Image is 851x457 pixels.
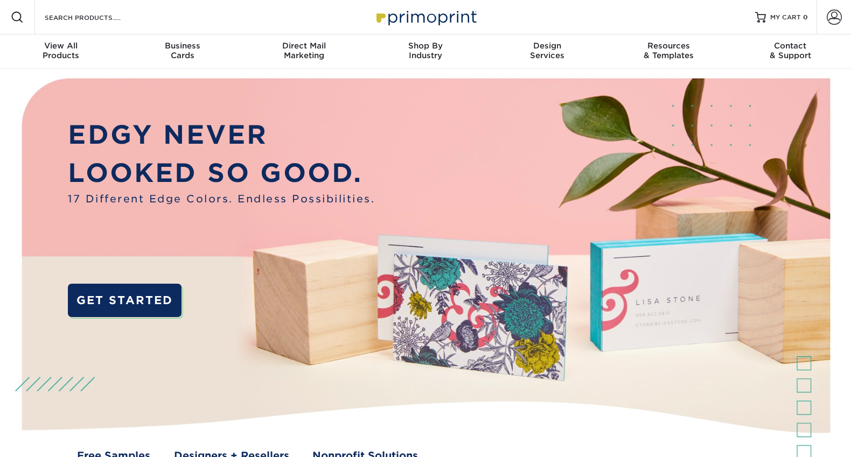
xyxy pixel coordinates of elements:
[68,153,375,192] p: LOOKED SO GOOD.
[729,41,851,60] div: & Support
[122,41,243,60] div: Cards
[365,34,486,69] a: Shop ByIndustry
[770,13,801,22] span: MY CART
[68,115,375,153] p: EDGY NEVER
[68,192,375,207] span: 17 Different Edge Colors. Endless Possibilities.
[243,41,365,51] span: Direct Mail
[608,41,730,51] span: Resources
[372,5,479,29] img: Primoprint
[122,34,243,69] a: BusinessCards
[803,13,808,21] span: 0
[365,41,486,51] span: Shop By
[608,41,730,60] div: & Templates
[122,41,243,51] span: Business
[608,34,730,69] a: Resources& Templates
[729,34,851,69] a: Contact& Support
[486,34,608,69] a: DesignServices
[44,11,149,24] input: SEARCH PRODUCTS.....
[486,41,608,51] span: Design
[486,41,608,60] div: Services
[729,41,851,51] span: Contact
[243,41,365,60] div: Marketing
[243,34,365,69] a: Direct MailMarketing
[68,284,181,317] a: GET STARTED
[365,41,486,60] div: Industry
